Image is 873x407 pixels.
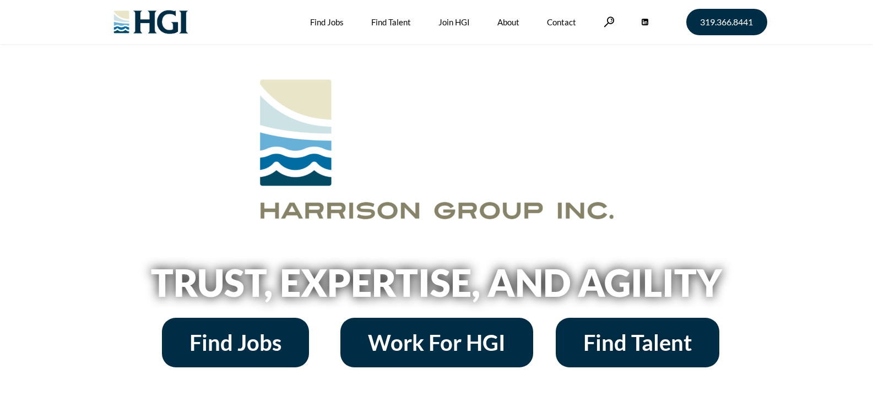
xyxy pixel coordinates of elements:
[123,264,751,301] h2: Trust, Expertise, and Agility
[189,332,281,354] span: Find Jobs
[700,18,753,26] span: 319.366.8441
[368,332,506,354] span: Work For HGI
[162,318,309,367] a: Find Jobs
[583,332,692,354] span: Find Talent
[604,17,615,27] a: Search
[556,318,719,367] a: Find Talent
[340,318,533,367] a: Work For HGI
[686,9,767,35] a: 319.366.8441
